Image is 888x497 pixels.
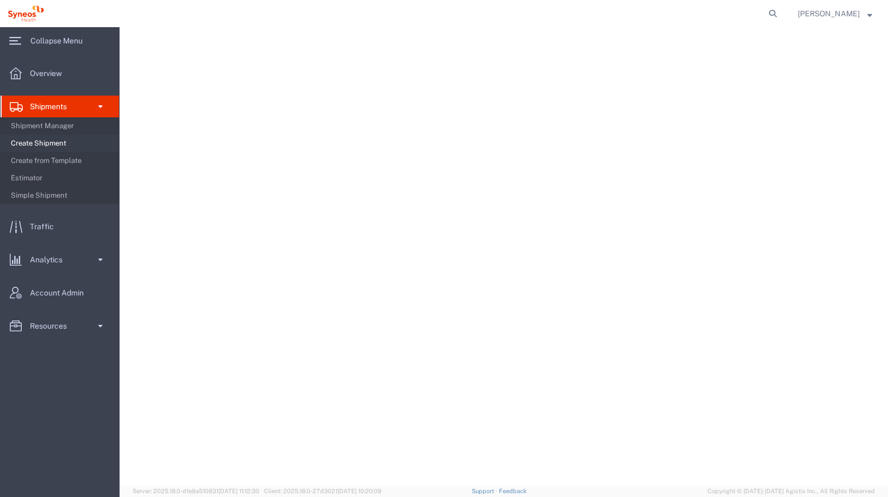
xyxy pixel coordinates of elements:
span: Resources [30,315,74,337]
span: Create Shipment [11,133,111,154]
span: [DATE] 11:12:30 [218,488,259,494]
span: Estimator [11,167,111,189]
a: Analytics [1,249,119,270]
a: Account Admin [1,282,119,304]
a: Support [472,488,499,494]
span: Traffic [30,216,61,237]
img: logo [8,5,44,22]
span: Collapse Menu [30,30,90,52]
a: Resources [1,315,119,337]
a: Shipments [1,96,119,117]
span: Analytics [30,249,70,270]
span: Raquel Ramirez Garcia [798,8,860,20]
span: Overview [30,62,70,84]
span: Server: 2025.18.0-d1e9a510831 [133,488,259,494]
a: Feedback [499,488,527,494]
a: Traffic [1,216,119,237]
iframe: FS Legacy Container [120,27,888,486]
span: Account Admin [30,282,91,304]
span: Client: 2025.18.0-27d3021 [264,488,382,494]
span: Shipments [30,96,74,117]
span: Copyright © [DATE]-[DATE] Agistix Inc., All Rights Reserved [708,487,875,496]
span: Simple Shipment [11,185,111,206]
span: Shipment Manager [11,115,111,137]
button: [PERSON_NAME] [797,7,873,20]
a: Overview [1,62,119,84]
span: Create from Template [11,150,111,172]
span: [DATE] 10:20:09 [337,488,382,494]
